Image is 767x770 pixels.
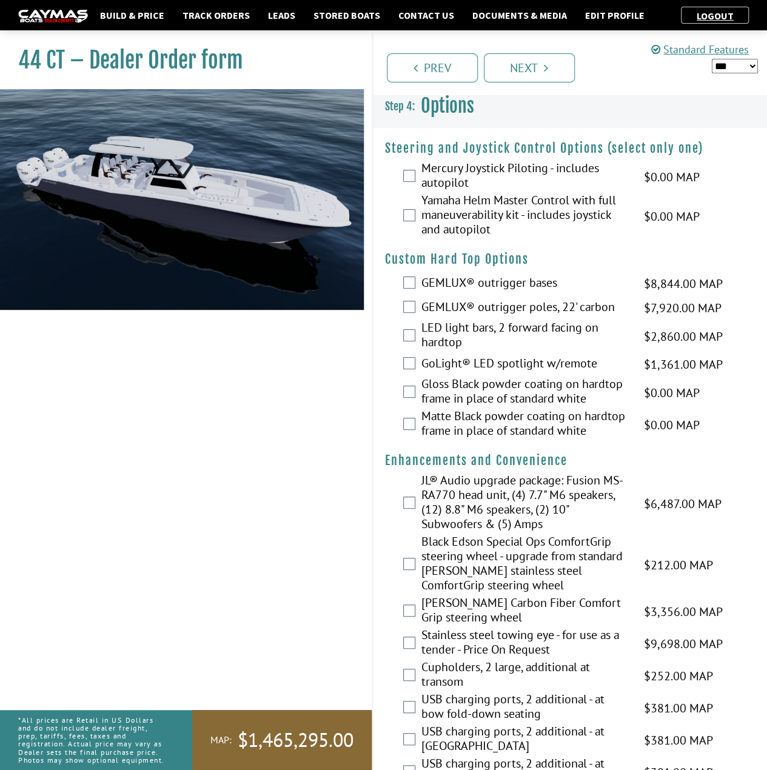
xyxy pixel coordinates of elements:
a: Edit Profile [579,7,651,23]
span: MAP: [210,734,232,746]
a: Leads [262,7,301,23]
label: GoLight® LED spotlight w/remote [421,356,629,373]
a: Standard Features [651,42,749,56]
a: Build & Price [94,7,170,23]
label: Yamaha Helm Master Control with full maneuverability kit - includes joystick and autopilot [421,193,629,239]
a: Stored Boats [307,7,386,23]
span: $212.00 MAP [644,556,713,574]
span: $381.00 MAP [644,699,713,717]
span: $1,361.00 MAP [644,355,723,373]
h1: 44 CT – Dealer Order form [18,47,341,74]
label: Matte Black powder coating on hardtop frame in place of standard white [421,409,629,441]
h4: Steering and Joystick Control Options (select only one) [385,141,755,156]
label: Black Edson Special Ops ComfortGrip steering wheel - upgrade from standard [PERSON_NAME] stainles... [421,534,629,595]
span: $9,698.00 MAP [644,635,723,653]
a: Logout [691,10,740,22]
label: GEMLUX® outrigger bases [421,275,629,293]
label: [PERSON_NAME] Carbon Fiber Comfort Grip steering wheel [421,595,629,628]
a: Prev [387,53,478,82]
a: MAP:$1,465,295.00 [192,710,372,770]
a: Track Orders [176,7,256,23]
label: GEMLUX® outrigger poles, 22' carbon [421,300,629,317]
span: $7,920.00 MAP [644,299,722,317]
span: $0.00 MAP [644,384,700,402]
a: Next [484,53,575,82]
a: Documents & Media [466,7,573,23]
span: $2,860.00 MAP [644,327,723,346]
span: $381.00 MAP [644,731,713,749]
h4: Enhancements and Convenience [385,453,755,468]
span: $0.00 MAP [644,416,700,434]
label: LED light bars, 2 forward facing on hardtop [421,320,629,352]
label: USB charging ports, 2 additional - at [GEOGRAPHIC_DATA] [421,724,629,756]
span: $8,844.00 MAP [644,275,723,293]
a: Contact Us [392,7,460,23]
span: $252.00 MAP [644,667,713,685]
img: caymas-dealer-connect-2ed40d3bc7270c1d8d7ffb4b79bf05adc795679939227970def78ec6f6c03838.gif [18,10,88,22]
p: *All prices are Retail in US Dollars and do not include dealer freight, prep, tariffs, fees, taxe... [18,710,165,770]
label: Mercury Joystick Piloting - includes autopilot [421,161,629,193]
span: $0.00 MAP [644,207,700,226]
span: $3,356.00 MAP [644,603,723,621]
label: USB charging ports, 2 additional - at bow fold-down seating [421,692,629,724]
label: JL® Audio upgrade package: Fusion MS-RA770 head unit, (4) 7.7" M6 speakers, (12) 8.8" M6 speakers... [421,473,629,534]
span: $1,465,295.00 [238,728,353,753]
span: $0.00 MAP [644,168,700,186]
label: Stainless steel towing eye - for use as a tender - Price On Request [421,628,629,660]
h4: Custom Hard Top Options [385,252,755,267]
label: Gloss Black powder coating on hardtop frame in place of standard white [421,377,629,409]
label: Cupholders, 2 large, additional at transom [421,660,629,692]
span: $6,487.00 MAP [644,495,722,513]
